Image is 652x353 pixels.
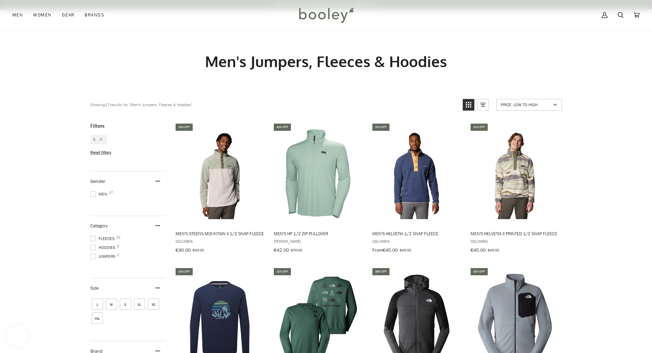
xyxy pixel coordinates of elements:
a: View grid mode [463,99,474,111]
div: Showing results for "Men's Jumpers, Fleeces & Hoodies" [90,99,458,111]
span: €30.00 [176,247,191,253]
div: 30% off [176,268,193,275]
a: Men's Helvetia 1/2 Snap Fleece [371,123,462,255]
span: Filters [90,123,104,129]
iframe: Button to open loyalty program pop-up [7,326,27,346]
img: Helly Hansen Men's HP 1/2 Zip Pullover Eucalyptus - Booley Galway [273,128,363,219]
span: Columbia [176,238,264,244]
div: Remove filter: S [95,137,102,142]
span: €65.00 [488,247,499,253]
b: 17 [105,102,110,108]
span: Women [33,12,51,18]
span: Hoodies [90,244,117,251]
a: Men's HP 1/2 Zip Pullover [273,123,363,255]
div: 33% off [176,124,193,131]
span: Size: XS [148,299,159,310]
img: Columbia Men's Helvetia 1/2 Snap Fleece Nocturnal - Booley Galway [371,128,462,219]
span: €45.00 [383,247,398,253]
span: Size: XXL [92,313,103,324]
span: €70.00 [291,247,302,253]
span: From [372,247,383,253]
span: Reset filters [90,150,111,155]
a: Men's Steens Mountain II 1/2 Snap Fleece [175,123,265,255]
span: Size: L [92,299,103,310]
div: 38% off [372,268,389,275]
div: 40% off [274,124,291,131]
div: 30% off [471,268,488,275]
span: 17 [109,191,113,194]
span: Brands [85,12,104,18]
span: [PERSON_NAME] [274,238,362,244]
span: Size: XL [134,299,145,310]
img: Columbia Men's Helvetia II Printed 1/2 Snap Fleece Safari Rouge Valley - Booley Galway [470,128,560,219]
a: Sort options [496,99,562,111]
span: Category [90,223,108,229]
span: Men's Helvetia II Printed 1/2 Snap Fleece [471,230,559,237]
span: Gear [62,12,75,18]
a: Men's Helvetia II Printed 1/2 Snap Fleece [470,123,560,255]
span: Size [90,285,99,291]
span: Men's HP 1/2 Zip Pullover [274,230,362,237]
span: Gender [90,178,105,185]
span: Size: S [120,299,131,310]
span: S [93,137,95,142]
span: €45.00 [471,247,486,253]
span: Men's Steens Mountain II 1/2 Snap Fleece [176,230,264,237]
span: 12 [116,236,120,239]
span: Jumpers [90,253,117,260]
div: 31% off [471,124,488,131]
span: Men [90,191,109,197]
span: Price: Low to High [501,102,551,108]
h1: Men's Jumpers, Fleeces & Hoodies [90,52,562,71]
div: 31% off [372,124,389,131]
span: Columbia [471,238,559,244]
span: Columbia [372,238,461,244]
span: 2 [117,253,119,257]
span: €65.00 [400,247,411,253]
li: Reset filters [90,150,166,155]
div: 20% off [274,268,291,275]
img: Booley [296,5,356,25]
span: €45.00 [193,247,204,253]
span: 3 [117,244,119,248]
span: Men's Helvetia 1/2 Snap Fleece [372,230,461,237]
span: Size: M [106,299,117,310]
a: View list mode [477,99,489,111]
span: Men [12,12,23,18]
span: Fleeces [90,236,117,242]
span: €42.00 [274,247,289,253]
